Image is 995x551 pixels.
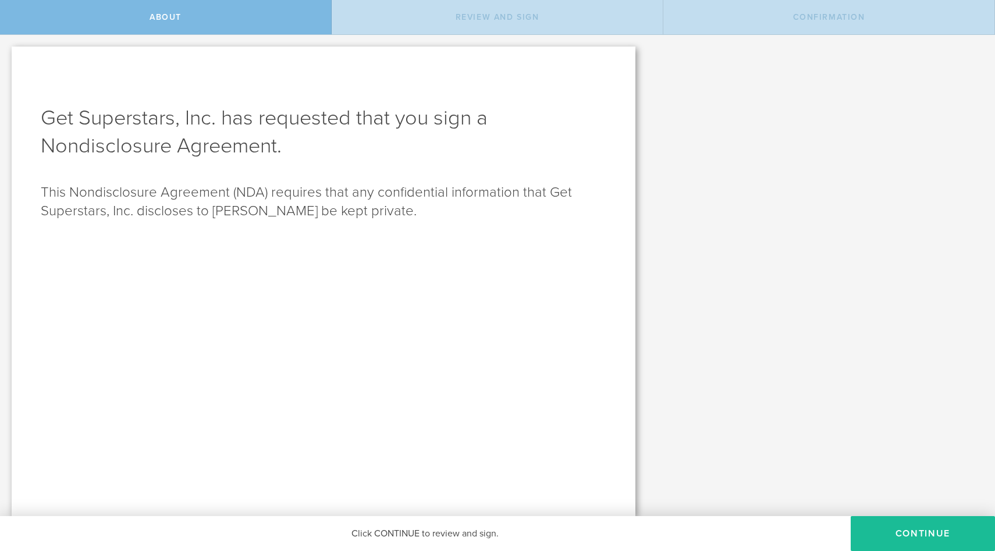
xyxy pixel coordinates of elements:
[41,104,606,160] h1: Get Superstars, Inc. has requested that you sign a Nondisclosure Agreement .
[851,516,995,551] button: Continue
[793,12,865,22] span: Confirmation
[150,12,182,22] span: About
[456,12,539,22] span: Review and sign
[41,183,606,221] p: This Nondisclosure Agreement (NDA) requires that any confidential information that Get Superstars...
